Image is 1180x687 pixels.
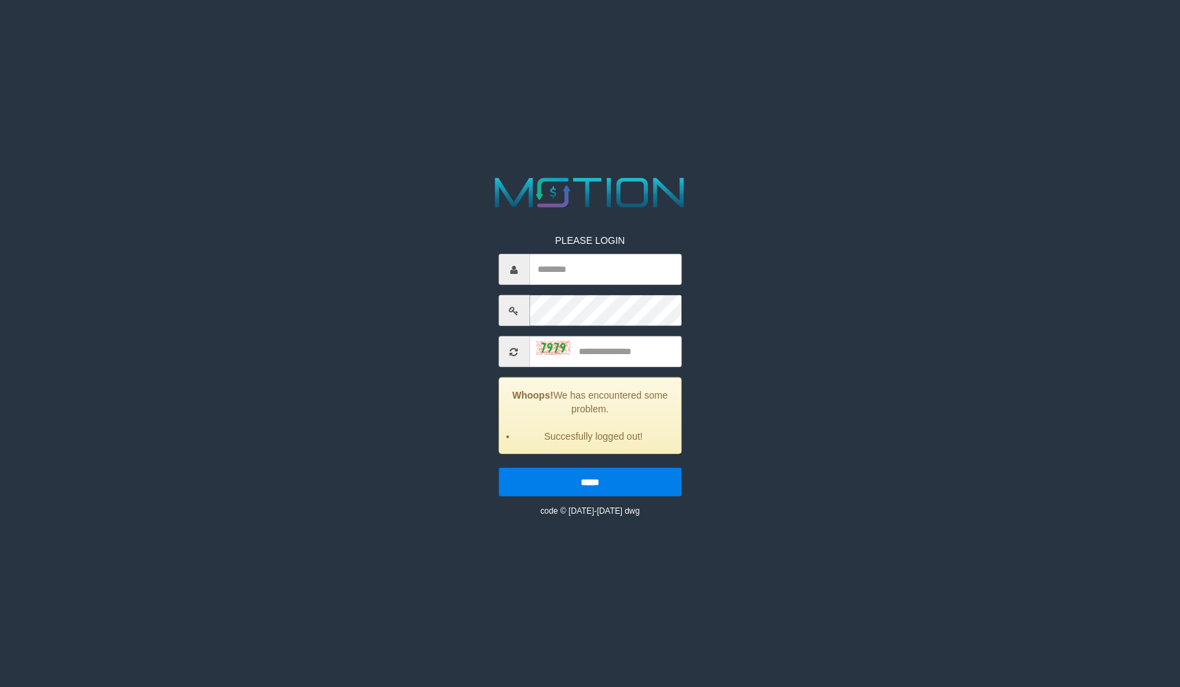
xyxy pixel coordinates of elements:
strong: Whoops! [512,390,553,401]
li: Succesfully logged out! [516,429,670,443]
p: PLEASE LOGIN [499,234,681,247]
div: We has encountered some problem. [499,377,681,454]
small: code © [DATE]-[DATE] dwg [540,506,640,516]
img: MOTION_logo.png [487,173,694,213]
img: captcha [536,340,570,354]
